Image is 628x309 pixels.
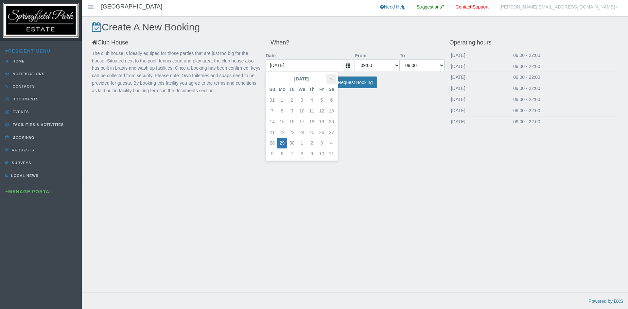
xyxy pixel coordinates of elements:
td: 22 [277,127,287,138]
td: 1 [297,138,307,148]
span: Requests [10,148,34,152]
div: The club house is ideally equiped for those parties that are just too big for the house. Situated... [87,50,266,94]
h4: When? [270,40,439,46]
td: 24 [297,127,307,138]
td: 10 [297,106,307,116]
th: Mo [277,84,287,95]
th: We [297,84,307,95]
td: 16 [287,116,297,127]
span: Home [11,59,25,63]
span: Events [11,110,29,114]
a: Resident Menu [5,48,50,54]
td: 09:00 - 22:00 [512,116,618,127]
td: 12 [317,106,326,116]
h4: Club House [92,40,261,46]
h4: Operating hours [449,40,618,46]
td: 9 [307,148,317,159]
td: 11 [326,148,336,159]
td: 09:00 - 22:00 [512,50,618,61]
th: Su [267,84,277,95]
td: 21 [267,127,277,138]
td: 10 [317,148,326,159]
th: Fr [317,84,326,95]
span: Bookings [11,135,35,139]
td: 3 [297,95,307,106]
span: Documents [11,97,39,101]
span: Local News [9,174,39,178]
td: 8 [277,106,287,116]
a: Manage Portal [5,189,53,194]
span: Contacts [11,84,35,88]
h2: Create A New Booking [92,22,618,32]
td: 11 [307,106,317,116]
th: Sa [326,84,336,95]
td: [DATE] [449,116,512,127]
td: 1 [277,95,287,106]
label: From [355,50,366,60]
td: 4 [326,138,336,148]
td: 15 [277,116,287,127]
td: 7 [287,148,297,159]
td: 30 [287,138,297,148]
td: 19 [317,116,326,127]
td: 5 [267,148,277,159]
td: 18 [307,116,317,127]
td: 4 [307,95,317,106]
td: 9 [287,106,297,116]
td: [DATE] [449,72,512,83]
td: 7 [267,106,277,116]
th: Th [307,84,317,95]
td: 09:00 - 22:00 [512,105,618,116]
td: 20 [326,116,336,127]
td: 6 [326,95,336,106]
td: 2 [307,138,317,148]
td: 23 [287,127,297,138]
td: [DATE] [449,105,512,116]
td: [DATE] [449,83,512,94]
td: 14 [267,116,277,127]
span: Surveys [10,161,31,165]
td: 26 [317,127,326,138]
span: Notifications [11,72,45,76]
td: 29 [277,138,287,148]
input: Request Booking [334,77,377,89]
th: » [326,74,336,84]
th: [DATE] [277,74,326,84]
label: To [400,50,405,60]
td: 5 [317,95,326,106]
td: 31 [267,95,277,106]
td: [DATE] [449,61,512,72]
td: 09:00 - 22:00 [512,94,618,105]
td: 2 [287,95,297,106]
td: 25 [307,127,317,138]
td: [DATE] [449,50,512,61]
span: Facilities & Activities [11,123,64,127]
td: 3 [317,138,326,148]
td: 17 [297,116,307,127]
td: 09:00 - 22:00 [512,72,618,83]
td: 28 [267,138,277,148]
th: Tu [287,84,297,95]
td: 09:00 - 22:00 [512,83,618,94]
td: 09:00 - 22:00 [512,61,618,72]
h4: [GEOGRAPHIC_DATA] [101,4,162,10]
td: 27 [326,127,336,138]
td: 13 [326,106,336,116]
label: Date [266,50,275,60]
td: 8 [297,148,307,159]
td: 6 [277,148,287,159]
a: Powered by BXS [588,299,623,304]
td: [DATE] [449,94,512,105]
